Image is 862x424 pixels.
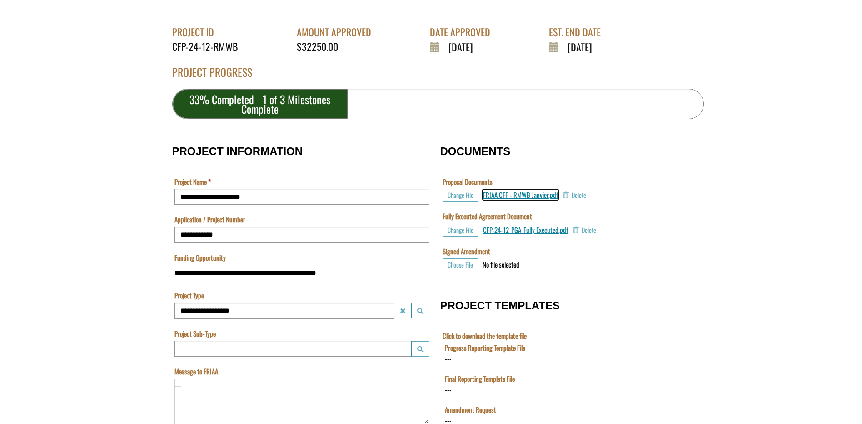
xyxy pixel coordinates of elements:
[440,146,690,157] h3: DOCUMENTS
[563,189,586,202] button: Delete
[297,25,378,39] div: AMOUNT APPROVED
[443,212,532,221] label: Fully Executed Agreement Document
[549,25,608,39] div: EST. END DATE
[174,215,245,224] label: Application / Project Number
[483,225,568,235] a: CFP-24-12_PGA_Fully Executed.pdf
[172,146,431,157] h3: PROJECT INFORMATION
[172,40,245,54] div: CFP-24-12-RMWB
[411,303,429,318] button: Project Type Launch lookup modal
[443,177,493,187] label: Proposal Documents
[297,40,378,54] div: $32250.00
[174,341,412,357] input: Project Sub-Type
[549,40,608,54] div: [DATE]
[172,64,704,89] div: PROJECT PROGRESS
[174,367,218,376] label: Message to FRIAA
[443,331,527,341] label: Click to download the template file
[394,303,412,318] button: Project Type Clear lookup field
[174,380,181,390] div: —
[440,136,690,281] fieldset: DOCUMENTS
[2,62,54,71] label: File field for users to download amendment request template
[443,224,478,237] button: Choose File for Fully Executed Agreement Document
[411,341,429,357] button: Project Sub-Type Launch lookup modal
[483,190,558,200] a: FRIAA CFP - RMWB Janvier.pdf
[2,11,9,20] div: ---
[174,329,216,338] label: Project Sub-Type
[2,73,9,82] div: ---
[440,300,690,312] h3: PROJECT TEMPLATES
[573,224,596,237] button: Delete
[173,89,348,119] div: 33% Completed - 1 of 3 Milestones Complete
[2,42,9,51] div: ---
[2,31,72,40] label: Final Reporting Template File
[430,40,497,54] div: [DATE]
[174,379,429,424] textarea: Message to FRIAA
[483,260,519,269] div: No file selected
[174,253,226,262] label: Funding Opportunity
[174,177,211,187] label: Project Name
[443,189,478,202] button: Choose File for Proposal Documents
[443,258,478,271] button: Choose File for Signed Amendment
[172,25,245,39] div: PROJECT ID
[174,303,394,319] input: Project Type
[430,25,497,39] div: DATE APPROVED
[443,247,490,256] label: Signed Amendment
[174,291,204,300] label: Project Type
[174,265,429,281] input: Funding Opportunity
[174,189,429,205] input: Project Name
